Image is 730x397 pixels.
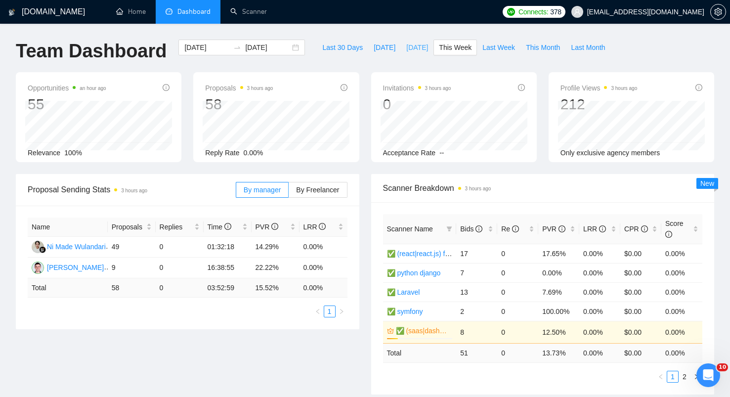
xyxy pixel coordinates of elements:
time: 3 hours ago [425,86,451,91]
td: 0.00% [661,302,702,321]
span: Profile Views [560,82,638,94]
td: Total [383,343,457,362]
span: left [658,374,664,380]
td: 49 [108,237,156,258]
td: 0.00 % [661,343,702,362]
button: Last Week [477,40,520,55]
img: logo [8,4,15,20]
span: Scanner Breakdown [383,182,703,194]
span: Only exclusive agency members [560,149,660,157]
button: right [336,306,347,317]
li: 2 [679,371,690,383]
span: 10 [717,363,728,371]
td: 0.00% [538,263,579,282]
td: 0.00% [579,263,620,282]
li: Next Page [336,306,347,317]
span: info-circle [558,225,565,232]
td: 0.00% [579,321,620,343]
td: 0.00% [579,282,620,302]
td: 0 [497,321,538,343]
span: Relevance [28,149,60,157]
td: 17 [456,244,497,263]
td: 100.00% [538,302,579,321]
span: info-circle [641,225,648,232]
td: 0.00% [579,302,620,321]
span: setting [711,8,726,16]
td: 17.65% [538,244,579,263]
a: ✅ Laravel [387,288,420,296]
span: info-circle [319,223,326,230]
td: 12.50% [538,321,579,343]
td: 7.69% [538,282,579,302]
span: PVR [542,225,565,233]
span: By Freelancer [296,186,339,194]
a: searchScanner [230,7,267,16]
div: 212 [560,95,638,114]
td: 0.00% [300,258,347,278]
td: 13.73 % [538,343,579,362]
a: 1 [667,371,678,382]
span: Invitations [383,82,451,94]
td: 51 [456,343,497,362]
span: info-circle [695,84,702,91]
time: 3 hours ago [247,86,273,91]
td: $0.00 [620,302,661,321]
button: This Week [433,40,477,55]
td: 0 [497,302,538,321]
span: Connects: [518,6,548,17]
div: Ni Made Wulandari [47,241,106,252]
td: 0 [497,343,538,362]
span: [DATE] [374,42,395,53]
span: info-circle [518,84,525,91]
td: 01:32:18 [204,237,252,258]
span: right [339,309,344,314]
th: Proposals [108,218,156,237]
span: to [233,44,241,51]
span: info-circle [665,231,672,238]
h1: Team Dashboard [16,40,167,63]
span: info-circle [163,84,170,91]
th: Name [28,218,108,237]
li: 1 [667,371,679,383]
input: Start date [184,42,229,53]
a: ✅ (saas|dashboard|tool|web app|platform) ai developer [396,325,451,336]
span: PVR [256,223,279,231]
td: 58 [108,278,156,298]
span: dashboard [166,8,172,15]
a: homeHome [116,7,146,16]
span: Acceptance Rate [383,149,436,157]
span: LRR [583,225,606,233]
span: Dashboard [177,7,211,16]
td: 03:52:59 [204,278,252,298]
td: 0 [156,278,204,298]
span: Scanner Name [387,225,433,233]
span: Proposal Sending Stats [28,183,236,196]
td: 13 [456,282,497,302]
td: 0.00% [300,237,347,258]
td: $0.00 [620,321,661,343]
td: 0.00% [661,282,702,302]
td: $0.00 [620,282,661,302]
span: This Month [526,42,560,53]
button: This Month [520,40,565,55]
span: info-circle [512,225,519,232]
span: 378 [550,6,561,17]
th: Replies [156,218,204,237]
img: gigradar-bm.png [39,246,46,253]
span: Re [501,225,519,233]
span: info-circle [475,225,482,232]
div: 58 [205,95,273,114]
div: 55 [28,95,106,114]
span: Last Month [571,42,605,53]
a: NMNi Made Wulandari [32,242,106,250]
span: right [693,374,699,380]
span: By manager [244,186,281,194]
div: [PERSON_NAME] [47,262,104,273]
td: $0.00 [620,244,661,263]
button: [DATE] [368,40,401,55]
td: 7 [456,263,497,282]
td: 15.52 % [252,278,300,298]
td: 0.00% [661,263,702,282]
li: Next Page [690,371,702,383]
button: right [690,371,702,383]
